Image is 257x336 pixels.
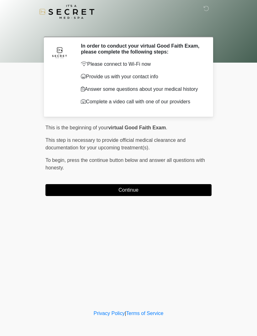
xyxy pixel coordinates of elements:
span: This step is necessary to provide official medical clearance and documentation for your upcoming ... [45,137,186,150]
a: Terms of Service [126,311,163,316]
a: | [125,311,126,316]
p: Provide us with your contact info [81,73,202,80]
img: Agent Avatar [50,43,69,62]
p: Please connect to Wi-Fi now [81,60,202,68]
span: press the continue button below and answer all questions with honesty. [45,158,205,170]
img: It's A Secret Med Spa Logo [39,5,94,19]
p: Complete a video call with one of our providers [81,98,202,106]
span: To begin, [45,158,67,163]
a: Privacy Policy [94,311,125,316]
h2: In order to conduct your virtual Good Faith Exam, please complete the following steps: [81,43,202,55]
p: Answer some questions about your medical history [81,85,202,93]
button: Continue [45,184,212,196]
h1: ‎ ‎ [41,23,216,34]
span: This is the beginning of your [45,125,108,130]
span: . [166,125,167,130]
strong: virtual Good Faith Exam [108,125,166,130]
